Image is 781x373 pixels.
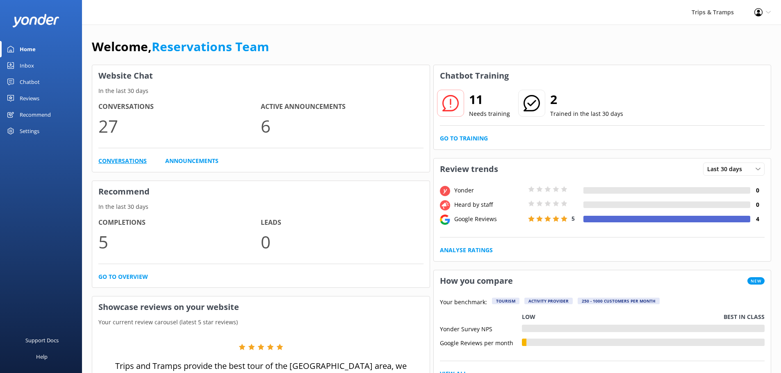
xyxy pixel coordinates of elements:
div: 250 - 1000 customers per month [578,298,660,304]
p: 0 [261,228,423,255]
div: Inbox [20,57,34,74]
h4: 4 [750,215,765,224]
p: Trained in the last 30 days [550,109,623,118]
span: Last 30 days [707,165,747,174]
div: Settings [20,123,39,139]
h1: Welcome, [92,37,269,57]
div: Yonder [452,186,526,195]
div: Google Reviews per month [440,339,522,346]
a: Conversations [98,156,147,165]
h3: Review trends [434,158,504,180]
div: Activity Provider [524,298,573,304]
p: In the last 30 days [92,86,430,95]
h3: Recommend [92,181,430,202]
h3: Showcase reviews on your website [92,296,430,318]
h4: 0 [750,186,765,195]
p: Best in class [724,312,765,321]
h3: How you compare [434,270,519,292]
h3: Website Chat [92,65,430,86]
p: 5 [98,228,261,255]
div: Google Reviews [452,215,526,224]
a: Go to Training [440,134,488,143]
div: Heard by staff [452,200,526,209]
span: New [747,277,765,285]
p: 6 [261,112,423,140]
p: 27 [98,112,261,140]
div: Yonder Survey NPS [440,325,522,332]
div: Recommend [20,106,51,123]
h2: 2 [550,90,623,109]
a: Analyse Ratings [440,246,493,255]
h3: Chatbot Training [434,65,515,86]
h4: Completions [98,217,261,228]
h4: Active Announcements [261,102,423,112]
h4: Leads [261,217,423,228]
p: Your benchmark: [440,298,487,307]
h4: 0 [750,200,765,209]
span: 5 [572,215,575,222]
p: Your current review carousel (latest 5 star reviews) [92,318,430,327]
h2: 11 [469,90,510,109]
div: Chatbot [20,74,40,90]
div: Support Docs [25,332,59,348]
div: Tourism [492,298,519,304]
div: Help [36,348,48,365]
p: In the last 30 days [92,202,430,211]
div: Reviews [20,90,39,106]
p: Needs training [469,109,510,118]
img: yonder-white-logo.png [12,14,59,27]
p: Low [522,312,535,321]
a: Announcements [165,156,219,165]
a: Reservations Team [152,38,269,55]
a: Go to overview [98,272,148,281]
div: Home [20,41,36,57]
h4: Conversations [98,102,261,112]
